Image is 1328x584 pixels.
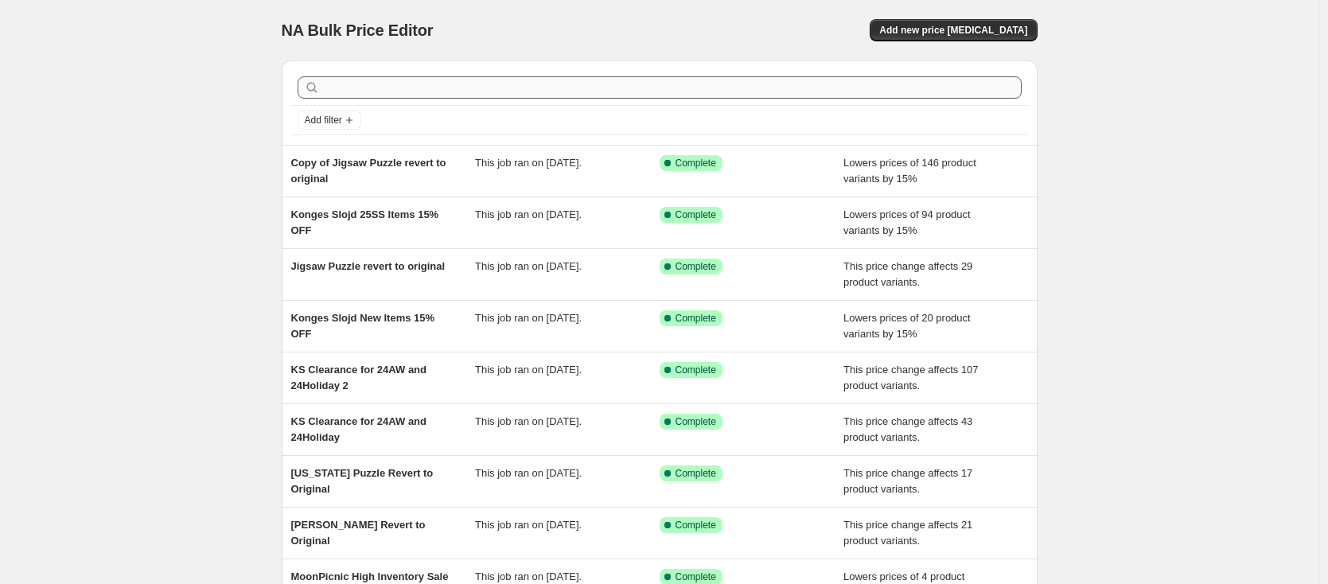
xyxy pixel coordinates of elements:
[676,312,716,325] span: Complete
[291,519,426,547] span: [PERSON_NAME] Revert to Original
[475,570,582,582] span: This job ran on [DATE].
[870,19,1037,41] button: Add new price [MEDICAL_DATA]
[843,364,979,391] span: This price change affects 107 product variants.
[676,364,716,376] span: Complete
[291,157,446,185] span: Copy of Jigsaw Puzzle revert to original
[291,208,439,236] span: Konges Slojd 25SS Items 15% OFF
[291,467,434,495] span: [US_STATE] Puzzle Revert to Original
[843,312,971,340] span: Lowers prices of 20 product variants by 15%
[291,415,427,443] span: KS Clearance for 24AW and 24Holiday
[475,364,582,376] span: This job ran on [DATE].
[282,21,434,39] span: NA Bulk Price Editor
[305,114,342,127] span: Add filter
[676,570,716,583] span: Complete
[475,519,582,531] span: This job ran on [DATE].
[843,415,972,443] span: This price change affects 43 product variants.
[676,519,716,531] span: Complete
[676,260,716,273] span: Complete
[843,467,972,495] span: This price change affects 17 product variants.
[843,519,972,547] span: This price change affects 21 product variants.
[475,467,582,479] span: This job ran on [DATE].
[843,157,976,185] span: Lowers prices of 146 product variants by 15%
[843,208,971,236] span: Lowers prices of 94 product variants by 15%
[291,364,427,391] span: KS Clearance for 24AW and 24Holiday 2
[475,260,582,272] span: This job ran on [DATE].
[475,157,582,169] span: This job ran on [DATE].
[676,467,716,480] span: Complete
[298,111,361,130] button: Add filter
[676,157,716,169] span: Complete
[676,415,716,428] span: Complete
[879,24,1027,37] span: Add new price [MEDICAL_DATA]
[291,312,435,340] span: Konges Slojd New Items 15% OFF
[475,415,582,427] span: This job ran on [DATE].
[676,208,716,221] span: Complete
[291,260,446,272] span: Jigsaw Puzzle revert to original
[475,208,582,220] span: This job ran on [DATE].
[843,260,972,288] span: This price change affects 29 product variants.
[475,312,582,324] span: This job ran on [DATE].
